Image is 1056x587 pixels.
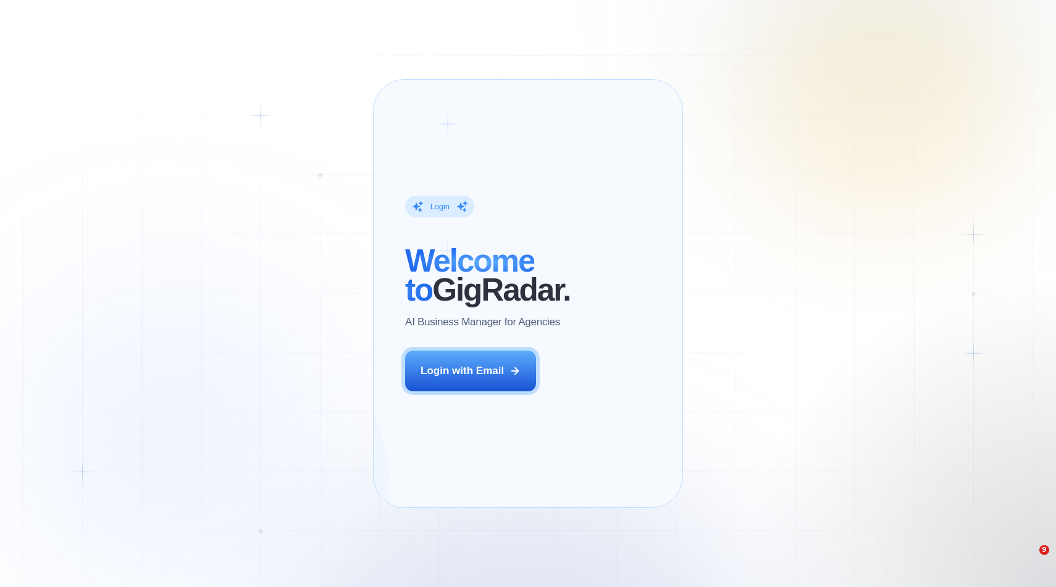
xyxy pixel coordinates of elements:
div: Login with Email [421,364,504,378]
button: Login with Email [405,351,536,391]
h2: ‍ GigRadar. [405,246,570,304]
p: AI Business Manager for Agencies [405,315,560,330]
div: Login [430,201,450,212]
span: 9 [1039,545,1049,555]
span: Welcome to [405,243,534,307]
iframe: Intercom live chat [1014,545,1044,575]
